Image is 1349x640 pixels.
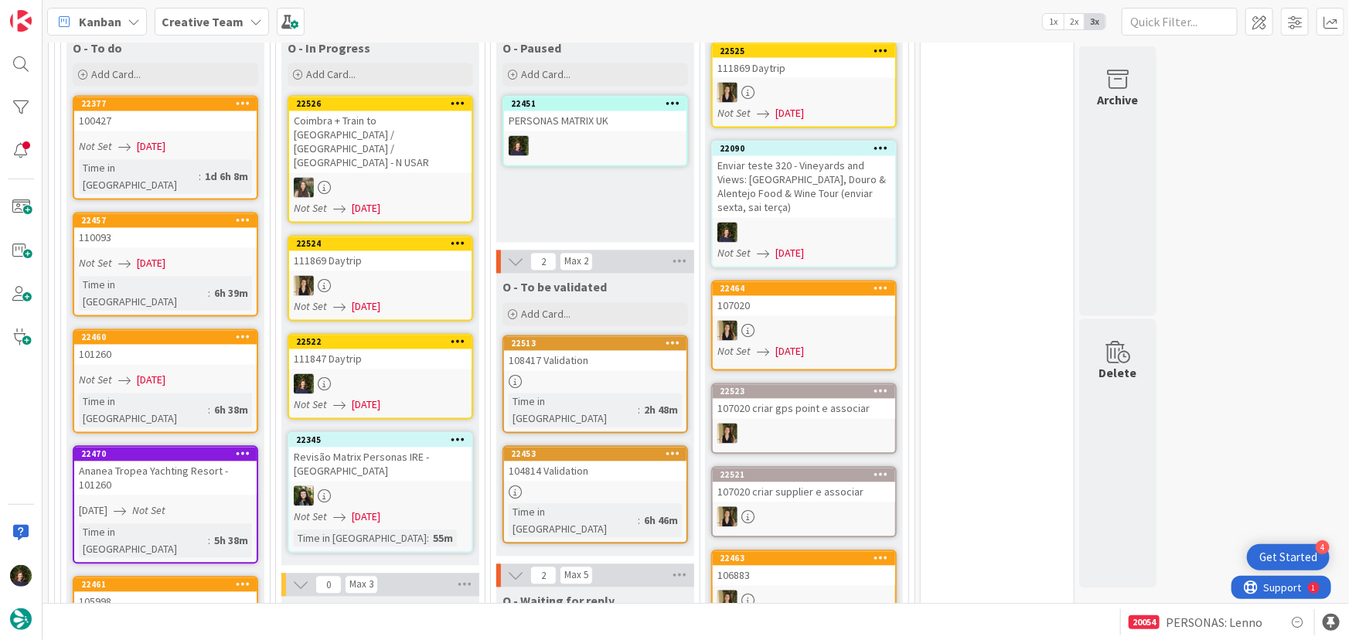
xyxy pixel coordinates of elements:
[713,385,895,399] div: 22523
[288,432,473,553] a: 22345Revisão Matrix Personas IRE - [GEOGRAPHIC_DATA]BCNot Set[DATE]Time in [GEOGRAPHIC_DATA]:55m
[208,402,210,419] span: :
[79,524,208,558] div: Time in [GEOGRAPHIC_DATA]
[74,578,257,592] div: 22461
[713,223,895,243] div: MC
[1085,14,1105,29] span: 3x
[509,393,638,427] div: Time in [GEOGRAPHIC_DATA]
[717,223,738,243] img: MC
[711,141,897,268] a: 22090Enviar teste 320 - Vineyards and Views: [GEOGRAPHIC_DATA], Douro & Alentejo Food & Wine Tour...
[74,448,257,461] div: 22470
[1247,544,1330,570] div: Open Get Started checklist, remaining modules: 4
[289,178,472,198] div: IG
[504,351,686,371] div: 108417 Validation
[74,111,257,131] div: 100427
[720,284,895,294] div: 22464
[289,486,472,506] div: BC
[79,393,208,427] div: Time in [GEOGRAPHIC_DATA]
[74,345,257,365] div: 101260
[289,434,472,482] div: 22345Revisão Matrix Personas IRE - [GEOGRAPHIC_DATA]
[1166,613,1262,631] span: PERSONAS: Lenno
[521,68,571,82] span: Add Card...
[504,136,686,156] div: MC
[208,285,210,302] span: :
[315,576,342,594] span: 0
[74,592,257,612] div: 105998
[210,402,252,419] div: 6h 38m
[294,398,327,412] i: Not Set
[717,247,751,260] i: Not Set
[294,300,327,314] i: Not Set
[504,97,686,131] div: 22451PERSONAS MATRIX UK
[713,142,895,156] div: 22090
[502,96,688,167] a: 22451PERSONAS MATRIX UKMC
[296,337,472,348] div: 22522
[713,58,895,78] div: 111869 Daytrip
[289,335,472,369] div: 22522111847 Daytrip
[352,201,380,217] span: [DATE]
[1098,91,1139,110] div: Archive
[713,468,895,482] div: 22521
[502,594,615,609] span: O - Waiting for reply
[511,99,686,110] div: 22451
[294,374,314,394] img: MC
[713,591,895,611] div: SP
[713,424,895,444] div: SP
[717,321,738,341] img: SP
[713,282,895,316] div: 22464107020
[289,448,472,482] div: Revisão Matrix Personas IRE - [GEOGRAPHIC_DATA]
[137,256,165,272] span: [DATE]
[294,486,314,506] img: BC
[132,504,165,518] i: Not Set
[289,111,472,173] div: Coimbra + Train to [GEOGRAPHIC_DATA] / [GEOGRAPHIC_DATA] / [GEOGRAPHIC_DATA] - N USAR
[349,581,373,589] div: Max 3
[720,386,895,397] div: 22523
[32,2,70,21] span: Support
[713,296,895,316] div: 107020
[201,169,252,186] div: 1d 6h 8m
[713,566,895,586] div: 106883
[711,43,897,128] a: 22525111869 DaytripSPNot Set[DATE]
[289,434,472,448] div: 22345
[713,83,895,103] div: SP
[1129,615,1160,629] div: 20054
[713,142,895,218] div: 22090Enviar teste 320 - Vineyards and Views: [GEOGRAPHIC_DATA], Douro & Alentejo Food & Wine Tour...
[289,237,472,251] div: 22524
[294,178,314,198] img: IG
[429,530,457,547] div: 55m
[74,578,257,612] div: 22461105998
[775,106,804,122] span: [DATE]
[640,512,682,529] div: 6h 46m
[79,257,112,271] i: Not Set
[208,533,210,550] span: :
[10,608,32,630] img: avatar
[288,236,473,322] a: 22524111869 DaytripSPNot Set[DATE]
[640,402,682,419] div: 2h 48m
[427,530,429,547] span: :
[81,580,257,591] div: 22461
[504,97,686,111] div: 22451
[289,374,472,394] div: MC
[74,97,257,131] div: 22377100427
[504,111,686,131] div: PERSONAS MATRIX UK
[720,144,895,155] div: 22090
[509,136,529,156] img: MC
[521,308,571,322] span: Add Card...
[711,467,897,538] a: 22521107020 criar supplier e associarSP
[713,44,895,58] div: 22525
[79,373,112,387] i: Not Set
[502,280,607,295] span: O - To be validated
[502,335,688,434] a: 22513108417 ValidationTime in [GEOGRAPHIC_DATA]:2h 48m
[288,40,370,56] span: O - In Progress
[502,446,688,544] a: 22453104814 ValidationTime in [GEOGRAPHIC_DATA]:6h 46m
[711,281,897,371] a: 22464107020SPNot Set[DATE]
[73,213,258,317] a: 22457110093Not Set[DATE]Time in [GEOGRAPHIC_DATA]:6h 39m
[79,160,199,194] div: Time in [GEOGRAPHIC_DATA]
[289,276,472,296] div: SP
[1122,8,1238,36] input: Quick Filter...
[530,567,557,585] span: 2
[352,397,380,414] span: [DATE]
[79,277,208,311] div: Time in [GEOGRAPHIC_DATA]
[210,285,252,302] div: 6h 39m
[1064,14,1085,29] span: 2x
[73,446,258,564] a: 22470Ananea Tropea Yachting Resort - 101260[DATE]Not SetTime in [GEOGRAPHIC_DATA]:5h 38m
